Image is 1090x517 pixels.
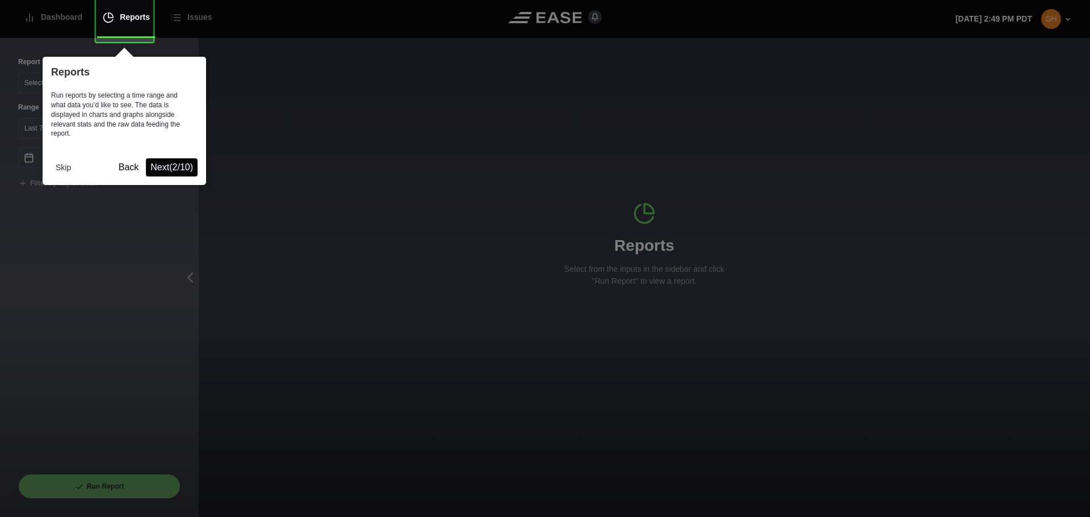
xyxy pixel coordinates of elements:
[51,65,198,79] h4: Reports
[150,162,193,172] span: Next ( 2 / 10 )
[114,158,144,176] button: Back
[51,91,192,138] div: Run reports by selecting a time range and what data you’d like to see. The data is displayed in c...
[146,158,198,176] button: Next
[51,159,76,176] button: Skip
